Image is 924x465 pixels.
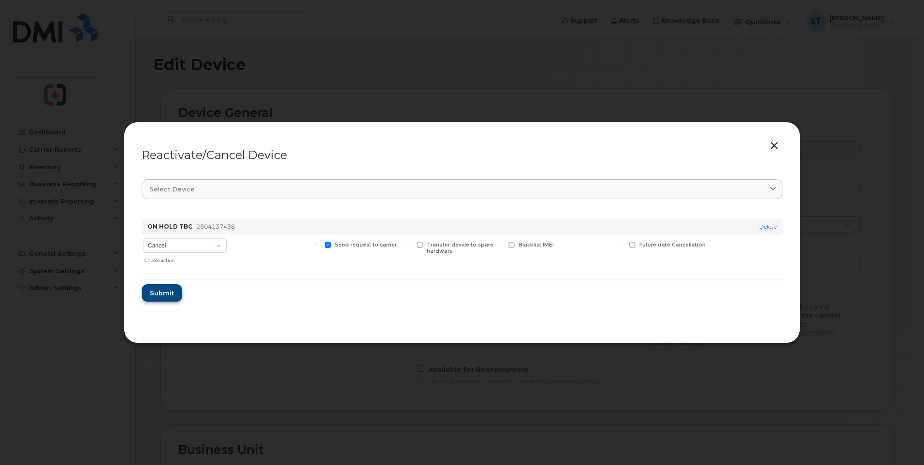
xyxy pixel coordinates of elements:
[497,242,502,247] input: Blacklist IMEI
[142,179,782,199] a: Select device
[639,242,706,248] span: Future date Cancellation
[405,242,410,247] input: Transfer device to spare hardware
[150,289,174,298] span: Submit
[142,149,782,161] div: Reactivate/Cancel Device
[335,242,397,248] span: Send request to carrier
[142,284,182,302] button: Submit
[196,223,235,230] span: 2504137438
[618,242,622,247] input: Future date Cancellation
[519,242,554,248] span: Blacklist IMEI
[759,223,777,230] a: Delete
[313,242,318,247] input: Send request to carrier
[147,223,192,230] strong: ON HOLD TBC
[144,254,227,264] div: Choose action
[150,185,195,194] span: Select device
[427,242,493,254] span: Transfer device to spare hardware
